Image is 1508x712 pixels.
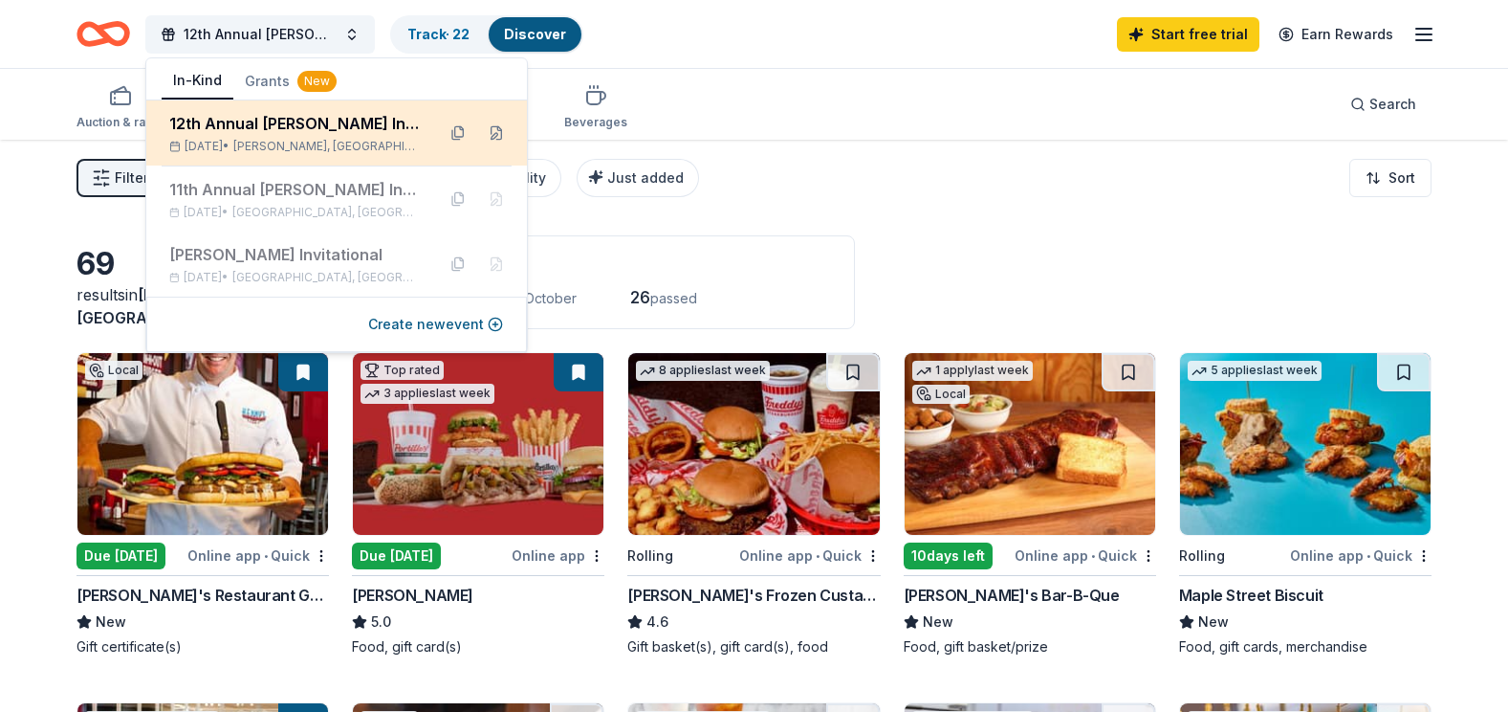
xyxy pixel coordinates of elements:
[76,11,130,56] a: Home
[1198,611,1229,634] span: New
[904,543,993,569] div: 10 days left
[1335,85,1432,123] button: Search
[76,637,329,656] div: Gift certificate(s)
[77,353,328,535] img: Image for Kenny's Restaurant Group
[905,353,1155,535] img: Image for Soulman's Bar-B-Que
[169,243,420,266] div: [PERSON_NAME] Invitational
[1179,352,1432,656] a: Image for Maple Street Biscuit5 applieslast weekRollingOnline app•QuickMaple Street BiscuitNewFoo...
[371,611,391,634] span: 5.0
[169,139,420,154] div: [DATE] •
[184,23,337,46] span: 12th Annual [PERSON_NAME] Invitational
[145,15,375,54] button: 12th Annual [PERSON_NAME] Invitational
[504,26,566,42] a: Discover
[76,283,329,329] div: results
[390,15,583,54] button: Track· 22Discover
[627,584,880,607] div: [PERSON_NAME]'s Frozen Custard & Steakburgers
[510,290,577,306] span: in October
[630,287,650,307] span: 26
[376,252,831,275] div: Application deadlines
[76,245,329,283] div: 69
[353,353,603,535] img: Image for Portillo's
[1015,544,1156,567] div: Online app Quick
[85,361,142,380] div: Local
[923,611,953,634] span: New
[1179,637,1432,656] div: Food, gift cards, merchandise
[187,544,329,567] div: Online app Quick
[1188,361,1322,381] div: 5 applies last week
[912,361,1033,381] div: 1 apply last week
[352,543,441,569] div: Due [DATE]
[912,385,970,404] div: Local
[1179,584,1323,607] div: Maple Street Biscuit
[904,584,1120,607] div: [PERSON_NAME]'s Bar-B-Que
[297,71,337,92] div: New
[512,544,604,567] div: Online app
[1091,548,1095,564] span: •
[564,115,627,130] div: Beverages
[1117,17,1259,52] a: Start free trial
[368,313,503,336] button: Create newevent
[904,352,1156,656] a: Image for Soulman's Bar-B-Que1 applylast weekLocal10days leftOnline app•Quick[PERSON_NAME]'s Bar-...
[1267,17,1405,52] a: Earn Rewards
[361,384,494,404] div: 3 applies last week
[264,548,268,564] span: •
[627,352,880,656] a: Image for Freddy's Frozen Custard & Steakburgers8 applieslast weekRollingOnline app•Quick[PERSON_...
[636,361,770,381] div: 8 applies last week
[1369,93,1416,116] span: Search
[232,205,420,220] span: [GEOGRAPHIC_DATA], [GEOGRAPHIC_DATA]
[115,167,148,189] span: Filter
[904,637,1156,656] div: Food, gift basket/prize
[76,543,165,569] div: Due [DATE]
[577,159,699,197] button: Just added
[169,270,420,285] div: [DATE] •
[1388,167,1415,189] span: Sort
[96,611,126,634] span: New
[76,352,329,656] a: Image for Kenny's Restaurant GroupLocalDue [DATE]Online app•Quick[PERSON_NAME]'s Restaurant Group...
[739,544,881,567] div: Online app Quick
[352,637,604,656] div: Food, gift card(s)
[646,611,668,634] span: 4.6
[162,63,233,100] button: In-Kind
[76,159,164,197] button: Filter2
[1349,159,1432,197] button: Sort
[564,77,627,140] button: Beverages
[233,139,420,154] span: [PERSON_NAME], [GEOGRAPHIC_DATA]
[76,77,164,140] button: Auction & raffle
[1179,545,1225,567] div: Rolling
[232,270,420,285] span: [GEOGRAPHIC_DATA], [GEOGRAPHIC_DATA]
[816,548,820,564] span: •
[627,545,673,567] div: Rolling
[628,353,879,535] img: Image for Freddy's Frozen Custard & Steakburgers
[76,584,329,607] div: [PERSON_NAME]'s Restaurant Group
[76,115,164,130] div: Auction & raffle
[607,169,684,186] span: Just added
[1290,544,1432,567] div: Online app Quick
[361,361,444,380] div: Top rated
[352,584,473,607] div: [PERSON_NAME]
[627,637,880,656] div: Gift basket(s), gift card(s), food
[352,352,604,656] a: Image for Portillo'sTop rated3 applieslast weekDue [DATE]Online app[PERSON_NAME]5.0Food, gift car...
[1180,353,1431,535] img: Image for Maple Street Biscuit
[1366,548,1370,564] span: •
[650,290,697,306] span: passed
[169,178,420,201] div: 11th Annual [PERSON_NAME] Invitational
[233,64,348,99] button: Grants
[407,26,470,42] a: Track· 22
[169,112,420,135] div: 12th Annual [PERSON_NAME] Invitational
[169,205,420,220] div: [DATE] •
